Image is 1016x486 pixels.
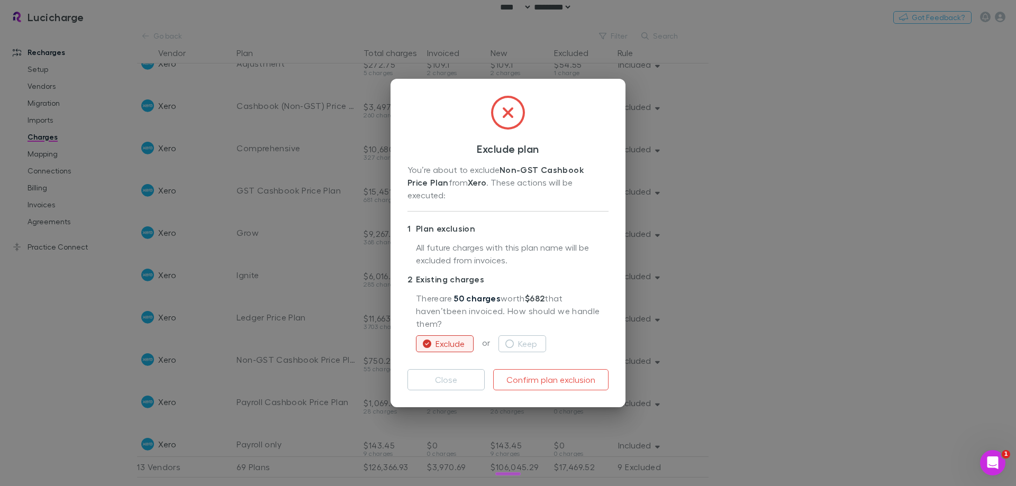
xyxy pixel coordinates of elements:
[407,369,485,390] button: Close
[407,163,609,203] div: You’re about to exclude from . These actions will be executed:
[493,369,609,390] button: Confirm plan exclusion
[980,450,1005,475] iframe: Intercom live chat
[407,271,609,288] p: Existing charges
[468,177,486,188] strong: Xero
[416,292,609,331] p: There are worth that haven’t been invoiced. How should we handle them?
[1002,450,1010,459] span: 1
[474,337,498,347] span: or
[525,293,545,304] strong: $682
[407,273,416,286] div: 2
[407,142,609,155] h3: Exclude plan
[454,293,501,304] a: 50 charges
[498,335,546,352] button: Keep
[407,222,416,235] div: 1
[416,335,474,352] button: Exclude
[407,237,609,271] div: All future charges with this plan name will be excluded from invoices.
[407,220,609,237] p: Plan exclusion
